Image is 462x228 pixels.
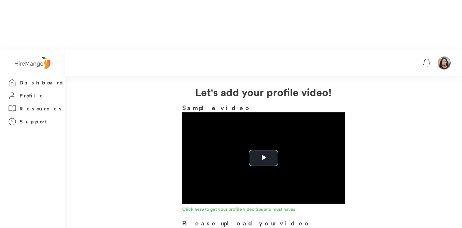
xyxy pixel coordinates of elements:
[182,207,345,213] a: Click here to get your profile video tips and must haves
[20,79,65,87] h3: Dashboard
[454,63,455,64] img: Vector
[182,103,345,112] h3: Sample video
[20,105,63,113] h3: Resources
[182,218,311,228] h3: Please upload your video
[182,112,345,204] div: Video Player
[20,118,50,126] h3: Support
[13,56,52,71] img: logo%20-%20hiremango%20gray.png
[438,57,450,69] img: Gemini_Generated_Image_933fvq933fvq933f.png
[65,84,462,100] h2: Let's add your profile video!
[20,92,45,100] h3: Profile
